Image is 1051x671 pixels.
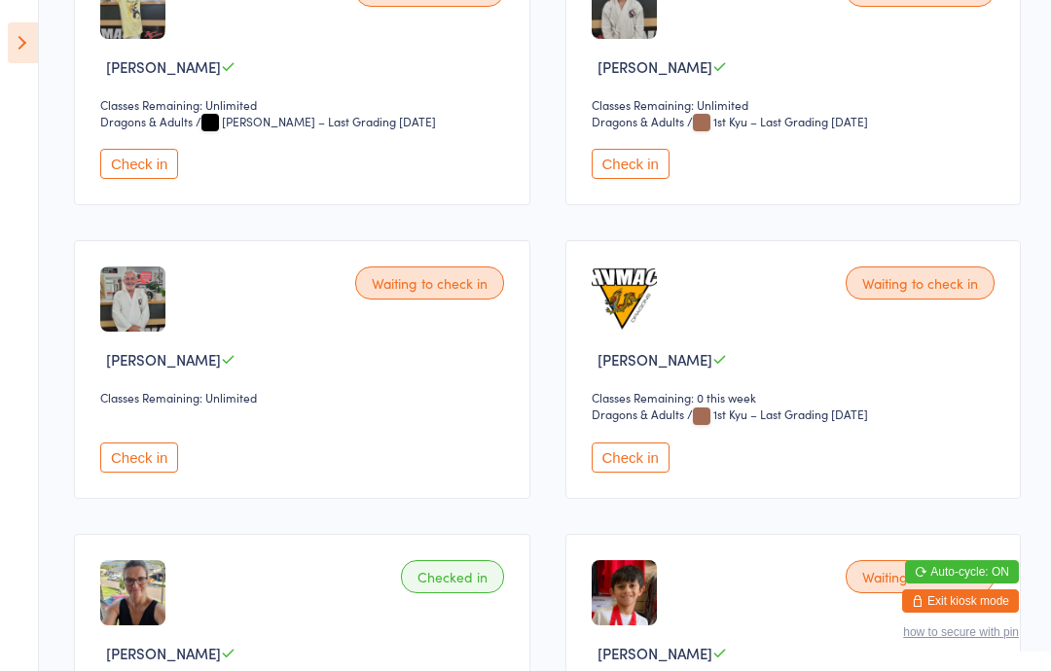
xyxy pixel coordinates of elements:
[592,560,657,625] img: image1682733156.png
[592,406,684,422] div: Dragons & Adults
[401,560,504,593] div: Checked in
[592,113,684,129] div: Dragons & Adults
[100,149,178,179] button: Check in
[905,560,1019,583] button: Auto-cycle: ON
[846,560,995,593] div: Waiting to check in
[106,643,221,663] span: [PERSON_NAME]
[106,349,221,370] span: [PERSON_NAME]
[100,266,165,332] img: image1683014922.png
[100,442,178,473] button: Check in
[592,389,1001,406] div: Classes Remaining: 0 this week
[592,149,670,179] button: Check in
[687,113,868,129] span: / 1st Kyu – Last Grading [DATE]
[100,389,510,406] div: Classes Remaining: Unlimited
[355,266,504,300] div: Waiting to check in
[196,113,436,129] span: / [PERSON_NAME] – Last Grading [DATE]
[598,56,712,77] span: [PERSON_NAME]
[592,442,670,473] button: Check in
[106,56,221,77] span: [PERSON_NAME]
[100,560,165,625] img: image1713858326.png
[592,266,657,332] img: image1666757885.png
[598,349,712,370] span: [PERSON_NAME]
[592,96,1001,113] div: Classes Remaining: Unlimited
[598,643,712,663] span: [PERSON_NAME]
[100,96,510,113] div: Classes Remaining: Unlimited
[687,406,868,422] span: / 1st Kyu – Last Grading [DATE]
[902,589,1019,613] button: Exit kiosk mode
[846,266,995,300] div: Waiting to check in
[100,113,193,129] div: Dragons & Adults
[903,625,1019,639] button: how to secure with pin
